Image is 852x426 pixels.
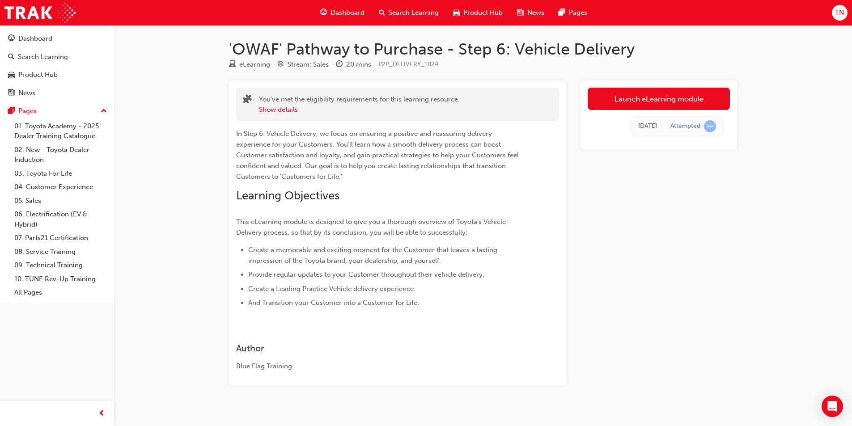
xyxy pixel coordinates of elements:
[98,408,105,419] span: prev-icon
[11,143,110,167] a: 02. New - Toyota Dealer Induction
[4,3,76,23] img: Trak
[18,52,68,62] div: Search Learning
[18,34,52,44] div: Dashboard
[835,8,844,18] span: TN
[320,7,327,18] span: guage-icon
[346,59,371,70] div: 20 mins
[18,106,37,116] div: Pages
[4,49,110,65] a: Search Learning
[11,286,110,299] a: All Pages
[243,95,252,105] span: puzzle-icon
[463,8,503,18] span: Product Hub
[569,8,587,18] span: Pages
[8,89,15,97] span: news-icon
[446,4,510,22] a: car-iconProduct Hub
[259,94,460,114] div: You've met the eligibility requirements for this learning resource.
[11,167,110,181] a: 03. Toyota For Life
[4,67,110,83] a: Product Hub
[236,189,339,202] span: Learning Objectives
[4,103,110,119] button: Pages
[11,245,110,259] a: 08. Service Training
[389,8,439,18] span: Search Learning
[4,85,110,101] a: News
[8,107,15,115] span: pages-icon
[229,61,236,69] span: learningResourceType_ELEARNING-icon
[18,88,35,98] div: News
[832,5,848,21] button: TN
[277,59,329,70] div: Stream
[288,59,329,70] div: Stream: Sales
[11,258,110,272] a: 09. Technical Training
[11,180,110,194] a: 04. Customer Experience
[8,53,14,61] span: search-icon
[236,361,527,371] div: Blue Flag Training
[236,343,527,354] h3: Author
[670,122,700,131] div: Attempted
[453,7,460,18] span: car-icon
[101,105,107,117] span: up-icon
[510,4,551,22] a: news-iconNews
[638,121,657,131] div: Fri Sep 19 2025 15:35:03 GMT+1000 (Australian Eastern Standard Time)
[248,270,484,278] span: Provide regular updates to your Customer throughout their vehicle delivery.
[378,60,438,68] span: Learning resource code
[372,4,446,22] a: search-iconSearch Learning
[239,59,270,70] div: eLearning
[236,130,521,181] span: In Step 6: Vehicle Delivery, we focus on ensuring a positive and reassuring delivery experience f...
[517,7,524,18] span: news-icon
[236,218,508,236] span: This eLearning module is designed to give you a thorough overview of Toyota's Vehicle Delivery pr...
[259,105,298,115] button: Show details
[559,7,565,18] span: pages-icon
[11,207,110,231] a: 06. Electrification (EV & Hybrid)
[822,396,843,417] div: Open Intercom Messenger
[4,30,110,47] a: Dashboard
[8,35,15,43] span: guage-icon
[11,194,110,208] a: 05. Sales
[527,8,544,18] span: News
[336,59,371,70] div: Duration
[248,299,419,307] span: And Transition your Customer into a Customer for Life.
[551,4,594,22] a: pages-iconPages
[588,88,730,110] a: Launch eLearning module
[248,285,415,293] span: Create a Leading Practice Vehicle delivery experience.
[331,8,365,18] span: Dashboard
[11,231,110,245] a: 07. Parts21 Certification
[11,119,110,143] a: 01. Toyota Academy - 2025 Dealer Training Catalogue
[277,61,284,69] span: target-icon
[379,7,385,18] span: search-icon
[229,39,737,59] h1: 'OWAF' Pathway to Purchase - Step 6: Vehicle Delivery
[11,272,110,286] a: 10. TUNE Rev-Up Training
[248,246,499,265] span: Create a memorable and exciting moment for the Customer that leaves a lasting impression of the T...
[336,61,343,69] span: clock-icon
[313,4,372,22] a: guage-iconDashboard
[18,70,58,80] div: Product Hub
[704,120,716,132] span: learningRecordVerb_ATTEMPT-icon
[8,71,15,79] span: car-icon
[4,29,110,103] button: DashboardSearch LearningProduct HubNews
[229,59,270,70] div: Type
